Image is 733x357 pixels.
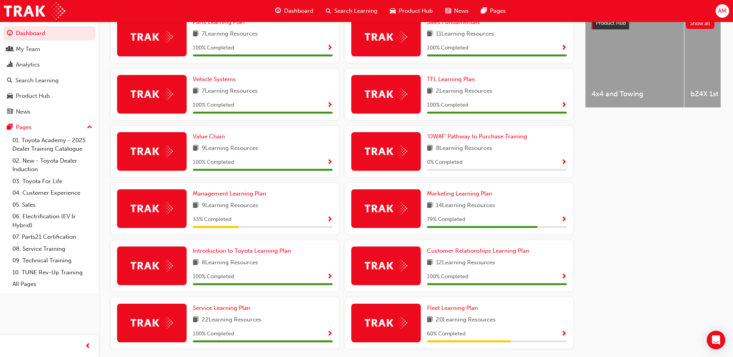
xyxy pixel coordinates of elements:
span: pages-icon [7,124,13,131]
img: Trak [365,260,407,272]
span: Service Learning Plan [193,304,250,311]
span: book-icon [193,315,199,325]
span: Show Progress [327,45,333,52]
a: 04. Customer Experience [9,187,95,199]
button: Show Progress [327,158,333,167]
span: Show Progress [327,102,333,109]
span: 11 Learning Resources [436,29,494,39]
button: Show Progress [327,329,333,339]
a: 'OWAF' Pathway to Purchase Training [427,132,530,141]
button: Show Progress [561,272,567,282]
a: 05. Sales [9,199,95,211]
span: Product Hub [596,20,626,26]
span: 100 % Completed [193,272,234,281]
div: My Team [16,45,40,54]
span: prev-icon [85,342,91,351]
span: Dashboard [284,7,313,15]
img: Trak [131,317,173,329]
div: Product Hub [16,92,50,100]
span: 9 Learning Resources [202,144,258,153]
a: 02. New - Toyota Dealer Induction [9,155,95,175]
span: book-icon [193,144,199,153]
div: Open Intercom Messenger [707,331,725,349]
span: Product Hub [399,7,433,15]
span: 4x4 and Towing [592,90,678,99]
a: Search Learning [3,73,95,88]
button: Show Progress [561,329,567,339]
span: 60 % Completed [427,330,466,338]
span: guage-icon [7,30,13,37]
a: TFL Learning Plan [427,75,478,84]
span: news-icon [445,6,451,16]
button: Show Progress [561,215,567,224]
span: 100 % Completed [193,101,234,110]
a: Marketing Learning Plan [427,189,495,198]
span: 0 % Completed [427,158,463,167]
a: Parts Learning Plan [193,18,248,27]
img: Trak [131,31,173,43]
span: 22 Learning Resources [202,315,262,325]
span: Show Progress [327,274,333,280]
a: guage-iconDashboard [269,3,320,19]
a: 03. Toyota For Life [9,175,95,187]
button: Show Progress [561,100,567,110]
img: Trak [365,202,407,214]
span: 8 Learning Resources [436,144,492,153]
img: Trak [131,145,173,157]
span: 9 Learning Resources [202,201,258,211]
span: book-icon [193,87,199,96]
span: Introduction to Toyota Learning Plan [193,247,291,254]
img: Trak [131,88,173,100]
span: book-icon [427,201,433,211]
div: Search Learning [15,76,59,85]
div: Pages [16,123,32,132]
span: Show Progress [561,45,567,52]
button: Show Progress [327,43,333,53]
a: Customer Relationships Learning Plan [427,246,532,255]
span: up-icon [87,122,92,133]
a: Dashboard [3,26,95,41]
img: Trak [365,317,407,329]
button: Show Progress [327,100,333,110]
button: Show Progress [561,158,567,167]
span: 33 % Completed [193,215,231,224]
button: Show Progress [561,43,567,53]
img: Trak [131,260,173,272]
span: Fleet Learning Plan [427,304,478,311]
button: Pages [3,120,95,134]
a: Vehicle Systems [193,75,239,84]
button: Show all [686,18,715,29]
button: Show Progress [327,272,333,282]
span: book-icon [193,201,199,211]
a: Introduction to Toyota Learning Plan [193,246,294,255]
button: Show Progress [327,215,333,224]
span: Customer Relationships Learning Plan [427,247,529,254]
span: 100 % Completed [427,44,468,53]
a: Sales Fundamentals [427,18,483,27]
a: Product Hub [3,89,95,103]
a: All Pages [9,278,95,290]
a: 08. Service Training [9,243,95,255]
span: book-icon [427,315,433,325]
a: 01. Toyota Academy - 2025 Dealer Training Catalogue [9,134,95,155]
span: pages-icon [481,6,487,16]
span: book-icon [427,258,433,268]
span: 100 % Completed [193,330,234,338]
span: 8 Learning Resources [202,258,258,268]
span: book-icon [427,87,433,96]
span: guage-icon [275,6,281,16]
img: Trak [365,145,407,157]
span: 100 % Completed [193,44,234,53]
span: Value Chain [193,133,225,140]
a: car-iconProduct Hub [384,3,439,19]
img: Trak [131,202,173,214]
a: Analytics [3,58,95,72]
div: Analytics [16,60,40,69]
span: Show Progress [561,159,567,166]
a: Product HubShow all [592,17,714,29]
span: book-icon [193,258,199,268]
span: AM [718,7,726,15]
span: Show Progress [561,102,567,109]
a: My Team [3,42,95,56]
span: Management Learning Plan [193,190,266,197]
